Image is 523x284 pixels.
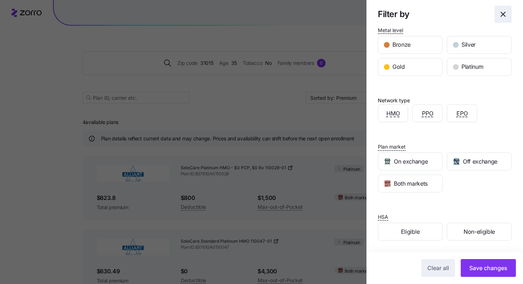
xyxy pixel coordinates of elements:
[378,27,403,34] span: Metal level
[392,40,411,49] span: Bronze
[461,62,483,71] span: Platinum
[469,264,507,272] span: Save changes
[378,143,406,150] span: Plan market
[461,259,516,277] button: Save changes
[386,109,400,118] span: HMO
[422,109,433,118] span: PPO
[421,259,455,277] button: Clear all
[394,157,428,166] span: On exchange
[456,109,468,118] span: EPO
[378,9,489,20] h1: Filter by
[427,264,449,272] span: Clear all
[463,157,497,166] span: Off exchange
[392,62,405,71] span: Gold
[378,97,410,104] div: Network type
[461,40,476,49] span: Silver
[464,227,495,236] span: Non-eligible
[401,227,419,236] span: Eligible
[394,179,428,188] span: Both markets
[378,213,388,221] span: HSA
